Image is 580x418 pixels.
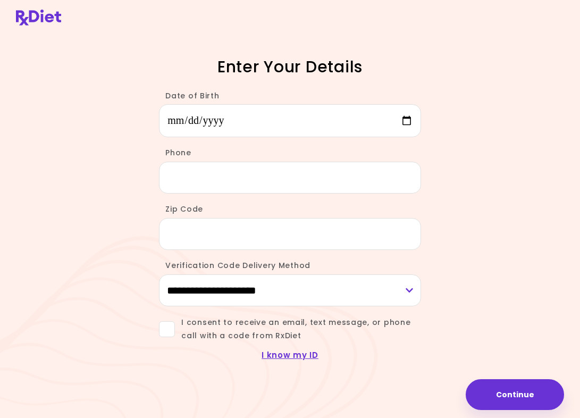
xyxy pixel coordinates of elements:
[16,10,61,26] img: RxDiet
[159,147,191,158] label: Phone
[132,56,448,77] h1: Enter Your Details
[159,90,219,101] label: Date of Birth
[175,316,421,342] span: I consent to receive an email, text message, or phone call with a code from RxDiet
[466,379,564,410] button: Continue
[159,204,203,214] label: Zip Code
[159,260,310,271] label: Verification Code Delivery Method
[262,349,318,361] a: I know my ID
